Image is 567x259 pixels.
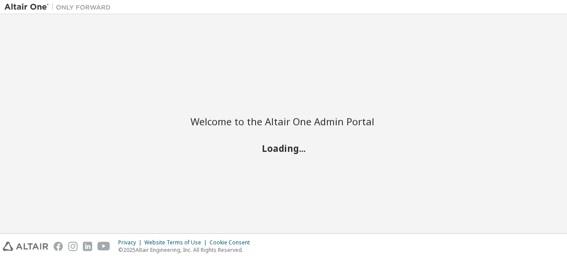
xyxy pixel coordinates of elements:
img: facebook.svg [54,242,63,251]
img: instagram.svg [68,242,78,251]
h2: Loading... [190,142,377,154]
img: linkedin.svg [83,242,92,251]
p: © 2025 Altair Engineering, Inc. All Rights Reserved. [118,246,255,254]
div: Website Terms of Use [144,239,210,246]
div: Privacy [118,239,144,246]
img: Altair One [4,3,115,12]
img: altair_logo.svg [3,242,48,251]
div: Cookie Consent [210,239,255,246]
img: youtube.svg [97,242,110,251]
h2: Welcome to the Altair One Admin Portal [190,115,377,128]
